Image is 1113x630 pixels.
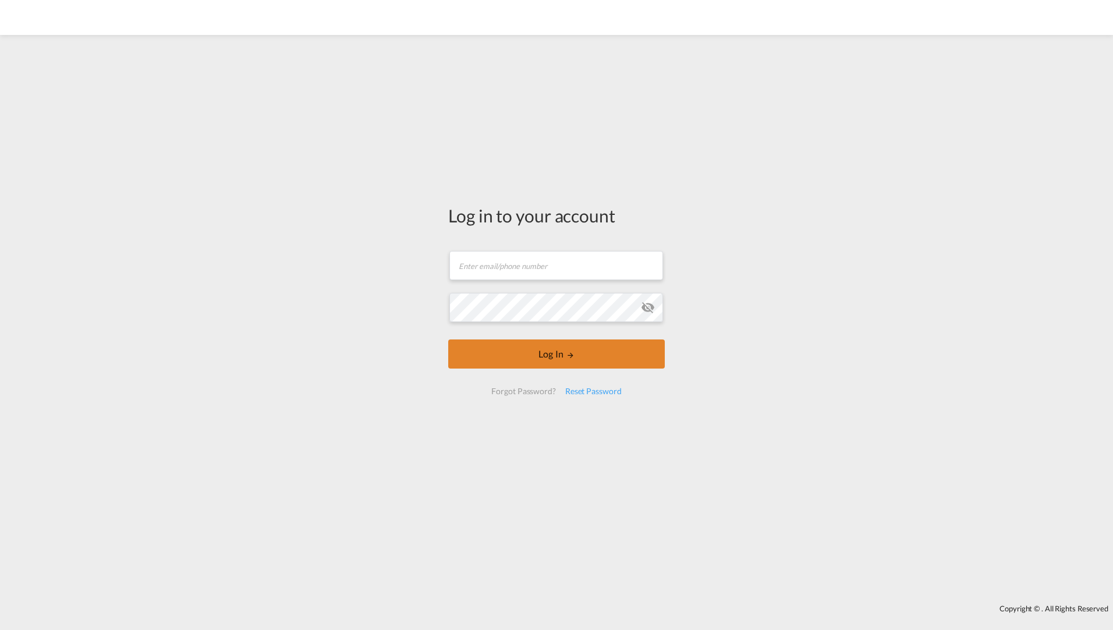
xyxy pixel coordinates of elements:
[448,203,665,228] div: Log in to your account
[449,251,663,280] input: Enter email/phone number
[561,381,626,402] div: Reset Password
[641,300,655,314] md-icon: icon-eye-off
[448,339,665,369] button: LOGIN
[487,381,560,402] div: Forgot Password?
